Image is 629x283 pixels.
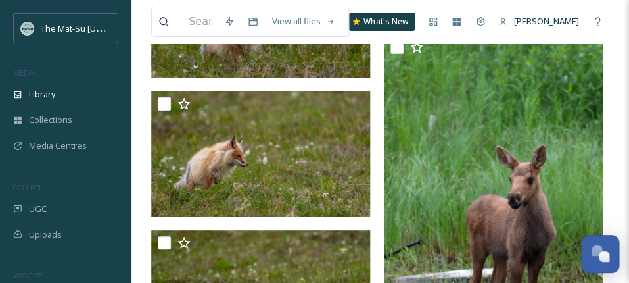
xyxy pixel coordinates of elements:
span: COLLECT [13,182,41,192]
span: Uploads [29,228,62,241]
img: Social_thumbnail.png [21,22,34,35]
input: Search your library [182,7,218,36]
a: View all files [265,9,342,34]
span: [PERSON_NAME] [514,15,579,27]
span: Library [29,88,55,101]
span: The Mat-Su [US_STATE] [41,22,132,34]
span: WIDGETS [13,270,43,280]
img: 20210626-083-Justin%20Saunders.jpg [151,91,370,217]
span: UGC [29,203,47,215]
span: MEDIA [13,68,36,78]
a: [PERSON_NAME] [492,9,586,34]
a: What's New [349,13,415,31]
button: Open Chat [581,235,619,273]
span: Collections [29,114,72,126]
span: Media Centres [29,140,87,152]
